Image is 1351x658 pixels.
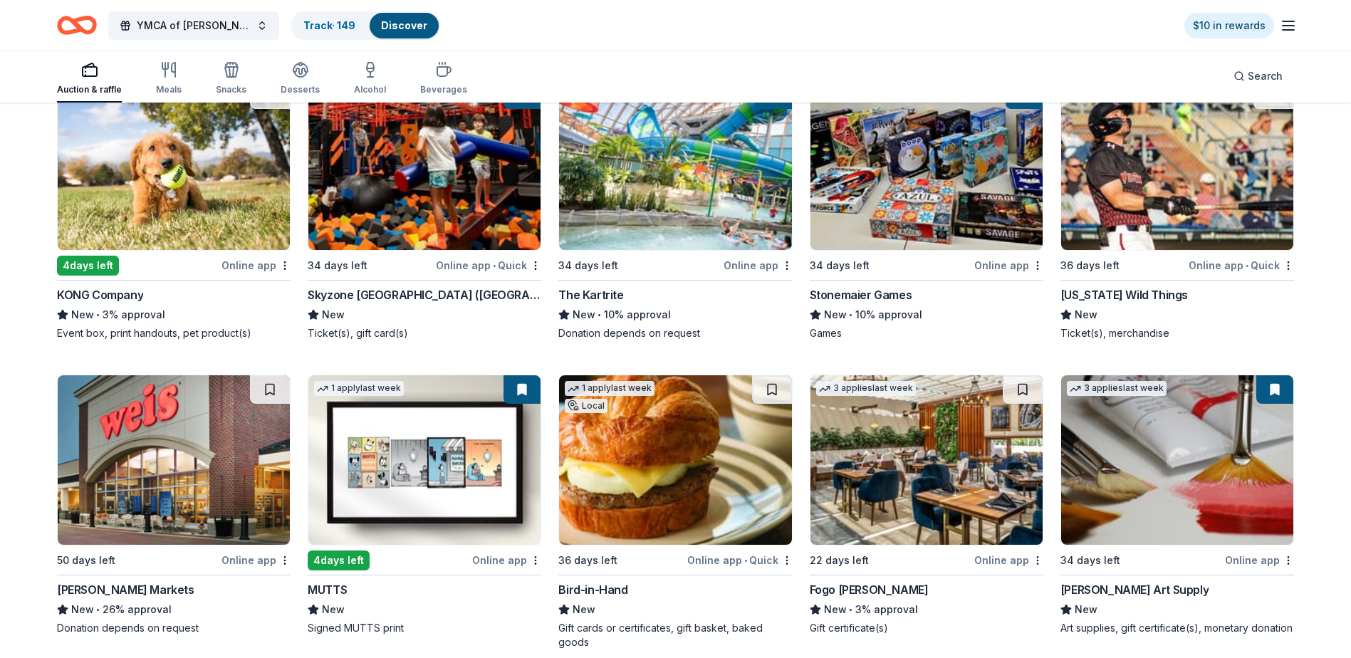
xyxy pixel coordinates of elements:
div: 34 days left [308,257,367,274]
div: [US_STATE] Wild Things [1060,286,1188,303]
div: Bird-in-Hand [558,581,627,598]
div: 36 days left [558,552,617,569]
div: Art supplies, gift certificate(s), monetary donation [1060,621,1294,635]
div: Gift cards or certificates, gift basket, baked goods [558,621,792,649]
div: Online app Quick [1189,256,1294,274]
div: Fogo [PERSON_NAME] [810,581,929,598]
span: • [96,604,100,615]
div: Gift certificate(s) [810,621,1043,635]
div: 1 apply last week [565,381,654,396]
span: New [1075,306,1097,323]
div: Signed MUTTS print [308,621,541,635]
img: Image for Stonemaier Games [810,80,1043,250]
div: 3% approval [810,601,1043,618]
div: 3 applies last week [816,381,916,396]
div: Skyzone [GEOGRAPHIC_DATA] ([GEOGRAPHIC_DATA]) [308,286,541,303]
div: Stonemaier Games [810,286,912,303]
span: New [322,306,345,323]
div: 4 days left [57,256,119,276]
button: YMCA of [PERSON_NAME] Annual Charity Auction [108,11,279,40]
div: Online app [221,256,291,274]
div: The Kartrite [558,286,623,303]
a: Track· 149 [303,19,355,31]
div: Online app Quick [436,256,541,274]
span: • [744,555,747,566]
img: Image for The Kartrite [559,80,791,250]
div: 1 apply last week [314,381,404,396]
div: [PERSON_NAME] Markets [57,581,194,598]
div: 22 days left [810,552,869,569]
a: Image for MUTTS1 applylast week4days leftOnline appMUTTSNewSigned MUTTS print [308,375,541,635]
button: Auction & raffle [57,56,122,103]
button: Snacks [216,56,246,103]
span: New [573,306,595,323]
span: New [71,306,94,323]
span: • [96,309,100,320]
button: Desserts [281,56,320,103]
div: MUTTS [308,581,347,598]
button: Search [1222,62,1294,90]
img: Image for Washington Wild Things [1061,80,1293,250]
div: 50 days left [57,552,115,569]
button: Alcohol [354,56,386,103]
a: Image for Trekell Art Supply3 applieslast week34 days leftOnline app[PERSON_NAME] Art SupplyNewAr... [1060,375,1294,635]
div: 3 applies last week [1067,381,1167,396]
a: Image for Weis Markets50 days leftOnline app[PERSON_NAME] MarketsNew•26% approvalDonation depends... [57,375,291,635]
span: New [322,601,345,618]
a: Image for Skyzone Trampoline Park (Pittston)Local34 days leftOnline app•QuickSkyzone [GEOGRAPHIC_... [308,80,541,340]
div: Online app [974,551,1043,569]
img: Image for MUTTS [308,375,541,545]
span: • [849,309,852,320]
button: Meals [156,56,182,103]
a: Image for The Kartrite2 applieslast week34 days leftOnline appThe KartriteNew•10% approvalDonatio... [558,80,792,340]
div: Donation depends on request [57,621,291,635]
div: Online app [472,551,541,569]
div: 10% approval [558,306,792,323]
a: Discover [381,19,427,31]
img: Image for Skyzone Trampoline Park (Pittston) [308,80,541,250]
div: 34 days left [810,257,870,274]
img: Image for Bird-in-Hand [559,375,791,545]
div: Ticket(s), merchandise [1060,326,1294,340]
button: Beverages [420,56,467,103]
a: Image for Washington Wild ThingsLocal36 days leftOnline app•Quick[US_STATE] Wild ThingsNewTicket(... [1060,80,1294,340]
div: 3% approval [57,306,291,323]
span: YMCA of [PERSON_NAME] Annual Charity Auction [137,17,251,34]
img: Image for Weis Markets [58,375,290,545]
a: Image for Stonemaier Games3 applieslast week34 days leftOnline appStonemaier GamesNew•10% approva... [810,80,1043,340]
div: Desserts [281,84,320,95]
span: New [824,306,847,323]
div: 4 days left [308,550,370,570]
span: New [573,601,595,618]
img: Image for KONG Company [58,80,290,250]
div: Online app [974,256,1043,274]
span: • [849,604,852,615]
div: 26% approval [57,601,291,618]
div: Alcohol [354,84,386,95]
img: Image for Trekell Art Supply [1061,375,1293,545]
img: Image for Fogo de Chao [810,375,1043,545]
div: Games [810,326,1043,340]
div: [PERSON_NAME] Art Supply [1060,581,1209,598]
a: Image for Bird-in-Hand1 applylast weekLocal36 days leftOnline app•QuickBird-in-HandNewGift cards ... [558,375,792,649]
div: Meals [156,84,182,95]
span: New [1075,601,1097,618]
div: Online app [221,551,291,569]
div: KONG Company [57,286,143,303]
div: Snacks [216,84,246,95]
button: Track· 149Discover [291,11,440,40]
div: Online app [1225,551,1294,569]
div: 34 days left [1060,552,1120,569]
span: New [71,601,94,618]
div: Beverages [420,84,467,95]
a: Image for Fogo de Chao3 applieslast week22 days leftOnline appFogo [PERSON_NAME]New•3% approvalGi... [810,375,1043,635]
div: 36 days left [1060,257,1120,274]
div: Online app Quick [687,551,793,569]
a: $10 in rewards [1184,13,1274,38]
div: Event box, print handouts, pet product(s) [57,326,291,340]
span: • [493,260,496,271]
span: New [824,601,847,618]
div: Local [565,399,607,413]
div: Online app [724,256,793,274]
a: Home [57,9,97,42]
